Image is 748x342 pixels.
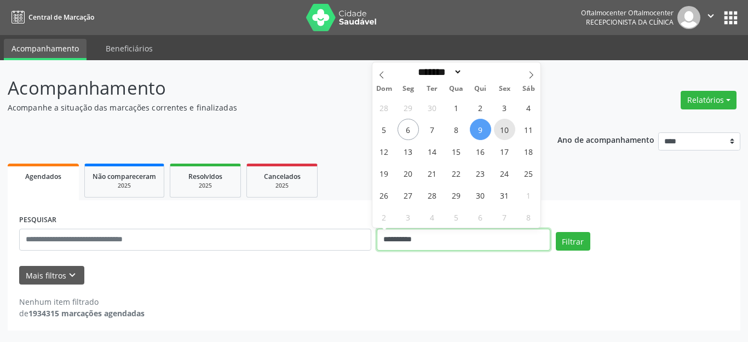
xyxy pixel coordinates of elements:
[398,141,419,162] span: Outubro 13, 2025
[494,119,515,140] span: Outubro 10, 2025
[446,119,467,140] span: Outubro 8, 2025
[462,66,498,78] input: Year
[444,85,468,92] span: Qua
[398,206,419,228] span: Novembro 3, 2025
[518,163,539,184] span: Outubro 25, 2025
[255,182,309,190] div: 2025
[494,206,515,228] span: Novembro 7, 2025
[470,163,491,184] span: Outubro 23, 2025
[28,13,94,22] span: Central de Marcação
[398,184,419,206] span: Outubro 27, 2025
[188,172,222,181] span: Resolvidos
[4,39,87,60] a: Acompanhamento
[556,232,590,251] button: Filtrar
[494,97,515,118] span: Outubro 3, 2025
[422,119,443,140] span: Outubro 7, 2025
[264,172,301,181] span: Cancelados
[415,66,463,78] select: Month
[518,141,539,162] span: Outubro 18, 2025
[19,212,56,229] label: PESQUISAR
[422,206,443,228] span: Novembro 4, 2025
[705,10,717,22] i: 
[446,141,467,162] span: Outubro 15, 2025
[470,184,491,206] span: Outubro 30, 2025
[373,119,395,140] span: Outubro 5, 2025
[422,184,443,206] span: Outubro 28, 2025
[492,85,516,92] span: Sex
[93,172,156,181] span: Não compareceram
[516,85,540,92] span: Sáb
[19,308,145,319] div: de
[677,6,700,29] img: img
[422,163,443,184] span: Outubro 21, 2025
[398,97,419,118] span: Setembro 29, 2025
[468,85,492,92] span: Qui
[98,39,160,58] a: Beneficiários
[373,97,395,118] span: Setembro 28, 2025
[518,97,539,118] span: Outubro 4, 2025
[398,163,419,184] span: Outubro 20, 2025
[373,163,395,184] span: Outubro 19, 2025
[66,269,78,281] i: keyboard_arrow_down
[398,119,419,140] span: Outubro 6, 2025
[93,182,156,190] div: 2025
[446,184,467,206] span: Outubro 29, 2025
[494,184,515,206] span: Outubro 31, 2025
[8,74,521,102] p: Acompanhamento
[422,97,443,118] span: Setembro 30, 2025
[373,184,395,206] span: Outubro 26, 2025
[446,97,467,118] span: Outubro 1, 2025
[518,184,539,206] span: Novembro 1, 2025
[470,97,491,118] span: Outubro 2, 2025
[373,206,395,228] span: Novembro 2, 2025
[420,85,444,92] span: Ter
[518,206,539,228] span: Novembro 8, 2025
[494,163,515,184] span: Outubro 24, 2025
[700,6,721,29] button: 
[721,8,740,27] button: apps
[372,85,396,92] span: Dom
[373,141,395,162] span: Outubro 12, 2025
[581,8,674,18] div: Oftalmocenter Oftalmocenter
[470,206,491,228] span: Novembro 6, 2025
[178,182,233,190] div: 2025
[422,141,443,162] span: Outubro 14, 2025
[396,85,420,92] span: Seg
[28,308,145,318] strong: 1934315 marcações agendadas
[25,172,61,181] span: Agendados
[446,206,467,228] span: Novembro 5, 2025
[446,163,467,184] span: Outubro 22, 2025
[19,266,84,285] button: Mais filtroskeyboard_arrow_down
[557,132,654,146] p: Ano de acompanhamento
[8,102,521,113] p: Acompanhe a situação das marcações correntes e finalizadas
[19,296,145,308] div: Nenhum item filtrado
[470,141,491,162] span: Outubro 16, 2025
[470,119,491,140] span: Outubro 9, 2025
[518,119,539,140] span: Outubro 11, 2025
[8,8,94,26] a: Central de Marcação
[586,18,674,27] span: Recepcionista da clínica
[494,141,515,162] span: Outubro 17, 2025
[681,91,737,109] button: Relatórios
